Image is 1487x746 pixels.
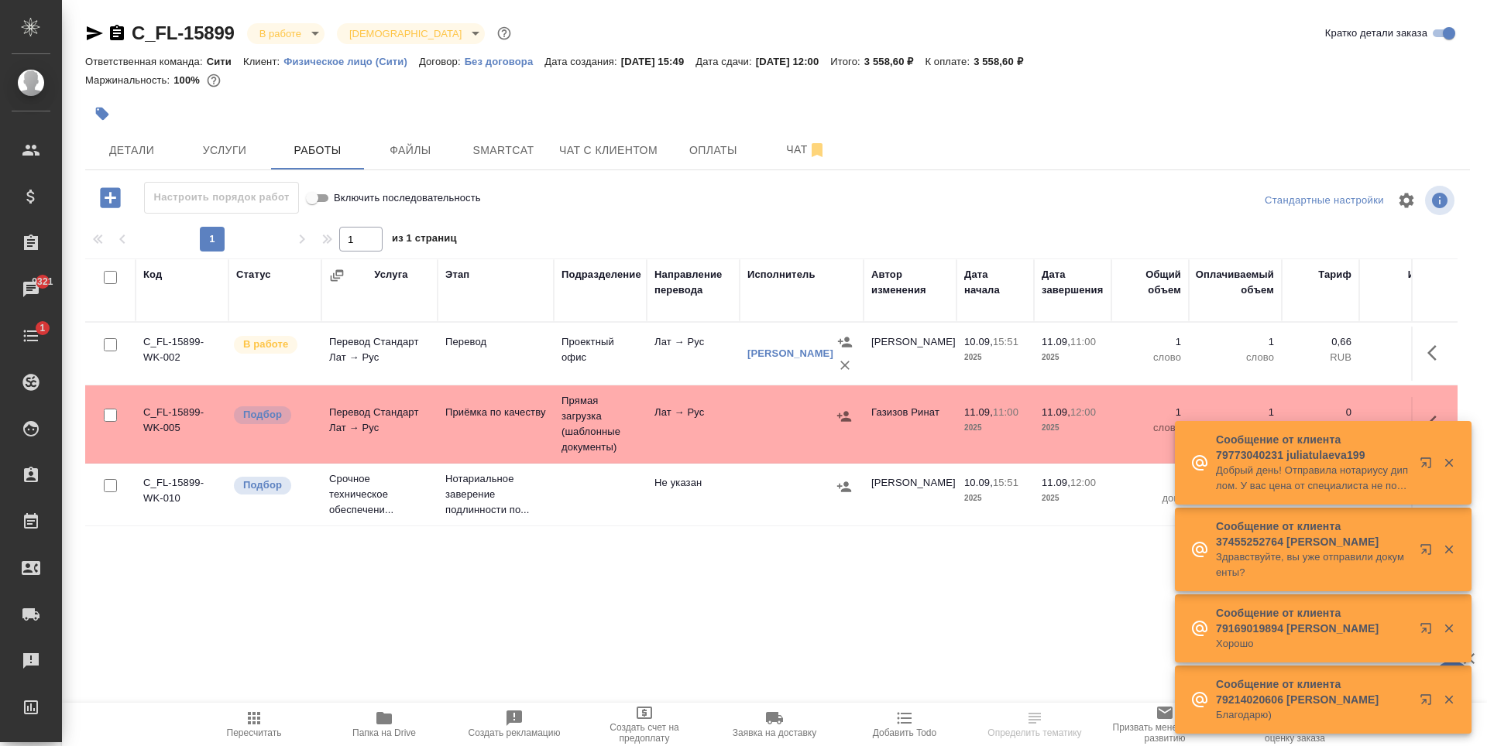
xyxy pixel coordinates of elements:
[445,471,546,518] p: Нотариальное заверение подлинности по...
[1119,267,1181,298] div: Общий объем
[1433,621,1465,635] button: Закрыть
[1119,475,1181,491] p: 0
[321,464,438,525] td: Срочное техническое обеспечени...
[85,56,207,67] p: Ответственная команда:
[207,56,243,67] p: Сити
[232,334,314,355] div: Исполнитель выполняет работу
[1290,405,1351,420] p: 0
[445,334,546,350] p: Перевод
[89,182,132,214] button: Добавить работу
[22,274,62,289] span: 9321
[173,74,204,86] p: 100%
[1410,534,1448,571] button: Открыть в новой вкладке
[864,467,956,522] td: [PERSON_NAME]
[621,56,696,67] p: [DATE] 15:49
[1290,334,1351,350] p: 0,66
[136,327,228,381] td: C_FL-15899-WK-002
[695,56,755,67] p: Дата сдачи:
[1216,707,1410,723] p: Благодарю)
[136,397,228,451] td: C_FL-15899-WK-005
[1418,334,1455,371] button: Здесь прячутся важные кнопки
[1433,542,1465,556] button: Закрыть
[94,141,169,160] span: Детали
[445,267,469,282] div: Этап
[85,97,119,131] button: Добавить тэг
[236,267,271,282] div: Статус
[808,141,826,159] svg: Отписаться
[647,467,740,522] td: Не указан
[494,23,514,43] button: Доп статусы указывают на важность/срочность заказа
[554,327,647,381] td: Проектный офис
[85,74,173,86] p: Маржинальность:
[337,23,485,44] div: В работе
[1433,693,1465,707] button: Закрыть
[1367,405,1437,420] p: 0
[1418,405,1455,442] button: Здесь прячутся важные кнопки
[419,56,465,67] p: Договор:
[871,267,949,298] div: Автор изменения
[243,477,282,493] p: Подбор
[544,56,620,67] p: Дата создания:
[1042,267,1104,298] div: Дата завершения
[1196,267,1274,298] div: Оплачиваемый объем
[1408,267,1437,282] div: Итого
[1388,182,1425,219] span: Настроить таблицу
[465,54,545,67] a: Без договора
[1119,491,1181,506] p: док.
[1216,676,1410,707] p: Сообщение от клиента 79214020606 [PERSON_NAME]
[85,24,104,43] button: Скопировать ссылку для ЯМессенджера
[756,56,831,67] p: [DATE] 12:00
[1042,420,1104,436] p: 2025
[247,23,325,44] div: В работе
[1119,420,1181,436] p: слово
[1197,350,1274,365] p: слово
[830,56,864,67] p: Итого:
[1042,491,1104,506] p: 2025
[833,354,857,377] button: Удалить
[1042,477,1070,488] p: 11.09,
[283,54,419,67] a: Физическое лицо (Сити)
[1290,350,1351,365] p: RUB
[1325,26,1427,41] span: Кратко детали заказа
[833,330,857,354] button: Назначить
[466,141,541,160] span: Smartcat
[964,420,1026,436] p: 2025
[964,406,993,418] p: 11.09,
[769,140,843,159] span: Чат
[676,141,750,160] span: Оплаты
[554,385,647,463] td: Прямая загрузка (шаблонные документы)
[747,267,816,282] div: Исполнитель
[283,56,419,67] p: Физическое лицо (Сити)
[345,27,466,40] button: [DEMOGRAPHIC_DATA]
[1070,406,1096,418] p: 12:00
[187,141,262,160] span: Услуги
[993,336,1018,347] p: 15:51
[108,24,126,43] button: Скопировать ссылку
[1216,463,1410,494] p: Добрый день! Отправила нотариусу диплом. У вас цена от специалиста не поменяется? Если нет - присыла
[321,327,438,381] td: Перевод Стандарт Лат → Рус
[334,190,481,206] span: Включить последовательность
[1261,189,1388,213] div: split button
[243,56,283,67] p: Клиент:
[964,350,1026,365] p: 2025
[1216,518,1410,549] p: Сообщение от клиента 37455252764 [PERSON_NAME]
[1318,267,1351,282] div: Тариф
[1042,406,1070,418] p: 11.09,
[136,467,228,522] td: C_FL-15899-WK-010
[647,327,740,381] td: Лат → Рус
[964,491,1026,506] p: 2025
[1433,456,1465,470] button: Закрыть
[1070,477,1096,488] p: 12:00
[243,337,288,352] p: В работе
[30,320,54,336] span: 1
[964,477,993,488] p: 10.09,
[1119,334,1181,350] p: 1
[232,475,314,496] div: Можно подбирать исполнителей
[1410,684,1448,721] button: Открыть в новой вкладке
[864,56,926,67] p: 3 558,60 ₽
[143,267,162,282] div: Код
[747,347,833,359] a: [PERSON_NAME]
[559,141,658,160] span: Чат с клиентом
[132,22,235,43] a: C_FL-15899
[925,56,974,67] p: К оплате:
